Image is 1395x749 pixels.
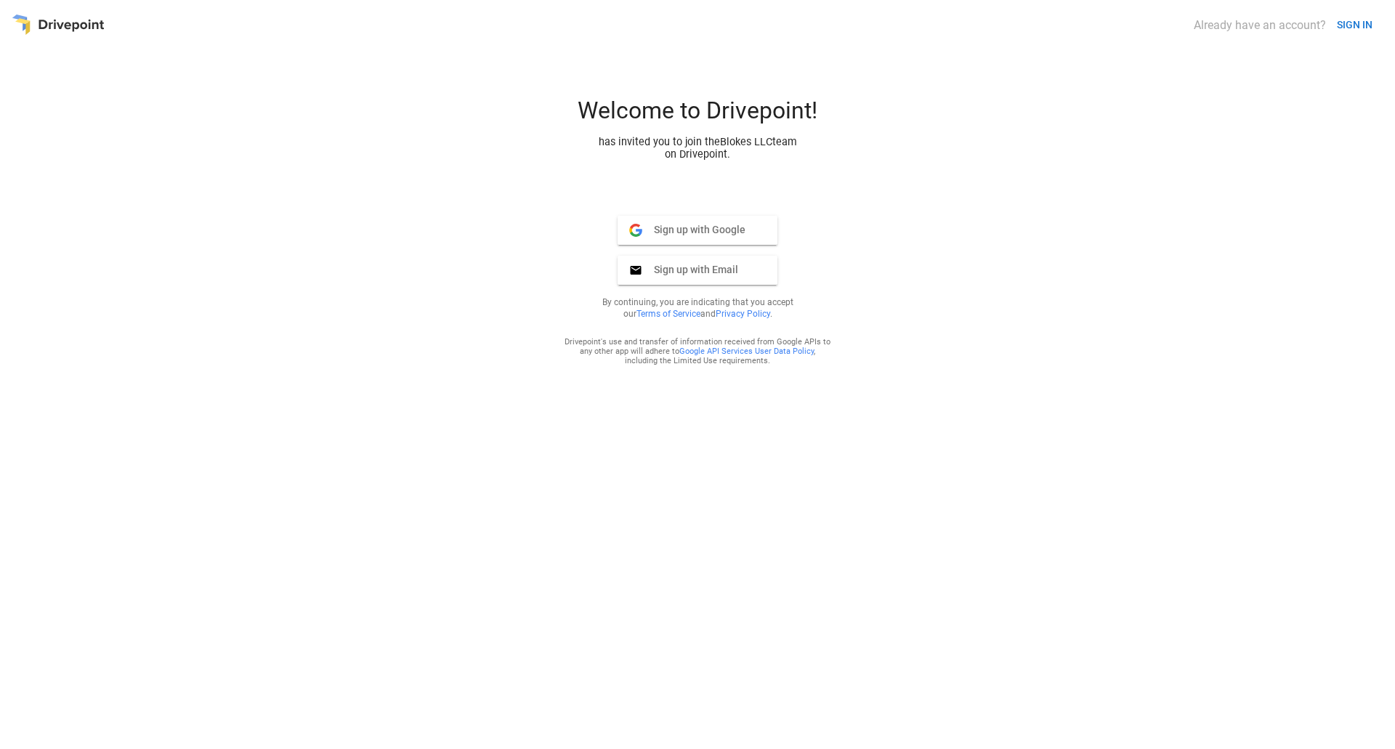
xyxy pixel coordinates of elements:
[618,256,777,285] button: Sign up with Email
[1331,12,1378,39] button: SIGN IN
[642,223,745,236] span: Sign up with Google
[618,216,777,245] button: Sign up with Google
[523,97,872,136] div: Welcome to Drivepoint!
[593,136,802,161] div: has invited you to join the Blokes LLC team on Drivepoint.
[584,296,811,320] p: By continuing, you are indicating that you accept our and .
[679,347,814,356] a: Google API Services User Data Policy
[1194,18,1326,32] div: Already have an account?
[716,309,770,319] a: Privacy Policy
[564,337,831,365] div: Drivepoint's use and transfer of information received from Google APIs to any other app will adhe...
[636,309,700,319] a: Terms of Service
[642,263,738,276] span: Sign up with Email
